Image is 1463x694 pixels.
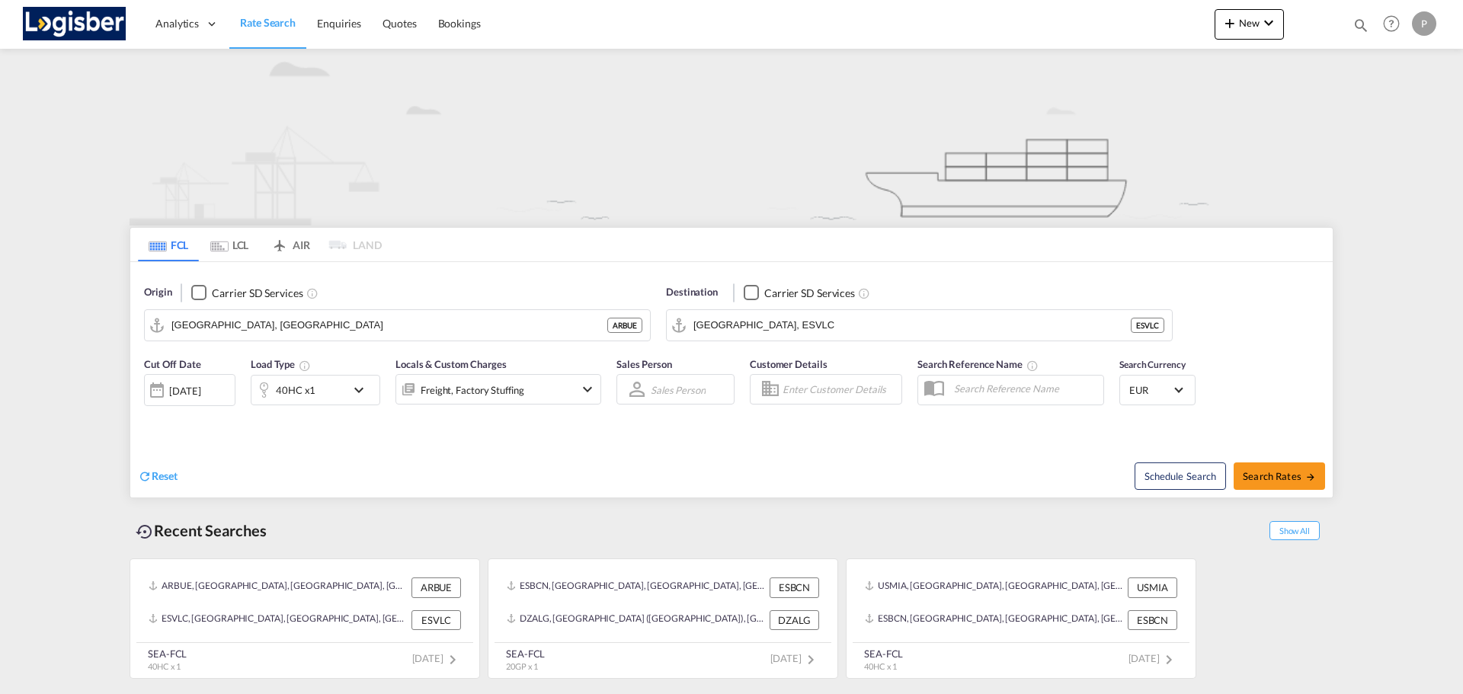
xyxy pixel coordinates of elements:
[607,318,642,333] div: ARBUE
[864,647,903,660] div: SEA-FCL
[649,379,707,401] md-select: Sales Person
[138,228,199,261] md-tab-item: FCL
[1128,577,1177,597] div: USMIA
[1412,11,1436,36] div: P
[130,513,273,548] div: Recent Searches
[917,358,1039,370] span: Search Reference Name
[130,49,1333,225] img: new-FCL.png
[299,360,311,372] md-icon: Select multiple loads to view rates
[1131,318,1164,333] div: ESVLC
[1128,652,1178,664] span: [DATE]
[1221,17,1278,29] span: New
[1234,462,1325,490] button: Search Ratesicon-arrow-right
[1378,11,1404,37] span: Help
[1378,11,1412,38] div: Help
[138,228,382,261] md-pagination-wrapper: Use the left and right arrow keys to navigate between tabs
[130,262,1333,497] div: Origin Checkbox No InkUnchecked: Search for CY (Container Yard) services for all selected carrier...
[383,17,416,30] span: Quotes
[1135,462,1226,490] button: Note: By default Schedule search will only considerorigin ports, destination ports and cut off da...
[260,228,321,261] md-tab-item: AIR
[1026,360,1039,372] md-icon: Your search will be saved by the below given name
[783,378,897,401] input: Enter Customer Details
[1160,651,1178,669] md-icon: icon-chevron-right
[506,647,545,660] div: SEA-FCL
[667,310,1172,341] md-input-container: Valencia, ESVLC
[1353,17,1369,40] div: icon-magnify
[858,287,870,299] md-icon: Unchecked: Search for CY (Container Yard) services for all selected carriers.Checked : Search for...
[666,285,718,300] span: Destination
[144,374,235,406] div: [DATE]
[155,16,199,31] span: Analytics
[144,405,155,425] md-datepicker: Select
[770,652,820,664] span: [DATE]
[1221,14,1239,32] md-icon: icon-plus 400-fg
[1215,9,1284,40] button: icon-plus 400-fgNewicon-chevron-down
[864,661,897,671] span: 40HC x 1
[1128,610,1177,630] div: ESBCN
[443,651,462,669] md-icon: icon-chevron-right
[616,358,672,370] span: Sales Person
[395,358,507,370] span: Locals & Custom Charges
[770,577,819,597] div: ESBCN
[23,7,126,41] img: d7a75e507efd11eebffa5922d020a472.png
[169,384,200,398] div: [DATE]
[276,379,315,401] div: 40HC x1
[1353,17,1369,34] md-icon: icon-magnify
[1269,521,1320,540] span: Show All
[152,469,178,482] span: Reset
[750,358,827,370] span: Customer Details
[865,610,1124,630] div: ESBCN, Barcelona, Spain, Southern Europe, Europe
[802,651,820,669] md-icon: icon-chevron-right
[764,286,855,301] div: Carrier SD Services
[271,236,289,248] md-icon: icon-airplane
[144,285,171,300] span: Origin
[411,577,461,597] div: ARBUE
[578,380,597,398] md-icon: icon-chevron-down
[1128,379,1187,401] md-select: Select Currency: € EUREuro
[438,17,481,30] span: Bookings
[145,310,650,341] md-input-container: Buenos Aires, ARBUE
[240,16,296,29] span: Rate Search
[865,577,1124,597] div: USMIA, Miami, FL, United States, North America, Americas
[770,610,819,630] div: DZALG
[1243,470,1316,482] span: Search Rates
[306,287,319,299] md-icon: Unchecked: Search for CY (Container Yard) services for all selected carriers.Checked : Search for...
[144,358,201,370] span: Cut Off Date
[1129,383,1172,397] span: EUR
[421,379,524,401] div: Freight Factory Stuffing
[350,381,376,399] md-icon: icon-chevron-down
[148,661,181,671] span: 40HC x 1
[846,558,1196,679] recent-search-card: USMIA, [GEOGRAPHIC_DATA], [GEOGRAPHIC_DATA], [GEOGRAPHIC_DATA], [GEOGRAPHIC_DATA], [GEOGRAPHIC_DA...
[171,314,607,337] input: Search by Port
[136,523,154,541] md-icon: icon-backup-restore
[138,469,152,483] md-icon: icon-refresh
[506,661,538,671] span: 20GP x 1
[317,17,361,30] span: Enquiries
[744,285,855,301] md-checkbox: Checkbox No Ink
[149,610,408,630] div: ESVLC, Valencia, Spain, Southern Europe, Europe
[212,286,303,301] div: Carrier SD Services
[412,652,462,664] span: [DATE]
[946,377,1103,400] input: Search Reference Name
[138,469,178,485] div: icon-refreshReset
[488,558,838,679] recent-search-card: ESBCN, [GEOGRAPHIC_DATA], [GEOGRAPHIC_DATA], [GEOGRAPHIC_DATA], [GEOGRAPHIC_DATA] ESBCNDZALG, [GE...
[1260,14,1278,32] md-icon: icon-chevron-down
[130,558,480,679] recent-search-card: ARBUE, [GEOGRAPHIC_DATA], [GEOGRAPHIC_DATA], [GEOGRAPHIC_DATA], [GEOGRAPHIC_DATA] ARBUEESVLC, [GE...
[251,358,311,370] span: Load Type
[199,228,260,261] md-tab-item: LCL
[395,374,601,405] div: Freight Factory Stuffingicon-chevron-down
[411,610,461,630] div: ESVLC
[693,314,1131,337] input: Search by Port
[1119,359,1186,370] span: Search Currency
[251,375,380,405] div: 40HC x1icon-chevron-down
[191,285,303,301] md-checkbox: Checkbox No Ink
[149,577,408,597] div: ARBUE, Buenos Aires, Argentina, South America, Americas
[148,647,187,660] div: SEA-FCL
[507,610,766,630] div: DZALG, Alger (Algiers), Algeria, Northern Africa, Africa
[507,577,766,597] div: ESBCN, Barcelona, Spain, Southern Europe, Europe
[1305,472,1316,482] md-icon: icon-arrow-right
